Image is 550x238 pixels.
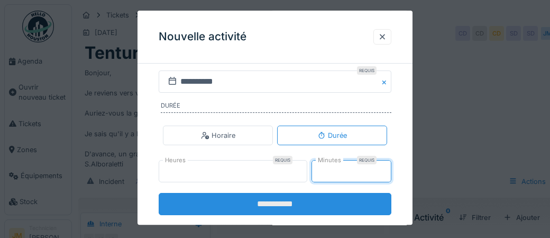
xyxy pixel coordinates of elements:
h3: Nouvelle activité [159,30,246,43]
div: Horaire [201,130,235,140]
label: Heures [163,156,188,165]
label: Minutes [316,156,343,165]
div: Requis [357,156,377,164]
div: Durée [317,130,347,140]
div: Requis [357,66,377,75]
label: Durée [161,101,391,113]
div: Requis [273,156,292,164]
button: Close [380,70,391,93]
